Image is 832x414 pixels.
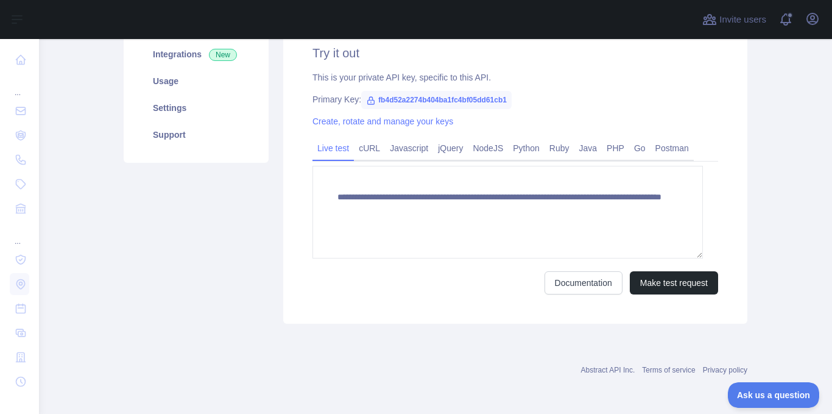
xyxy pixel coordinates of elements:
[468,138,508,158] a: NodeJS
[385,138,433,158] a: Javascript
[642,366,695,374] a: Terms of service
[650,138,694,158] a: Postman
[602,138,629,158] a: PHP
[138,95,254,121] a: Settings
[138,41,254,68] a: Integrations New
[630,271,718,294] button: Make test request
[629,138,650,158] a: Go
[10,222,29,246] div: ...
[508,138,545,158] a: Python
[703,366,747,374] a: Privacy policy
[433,138,468,158] a: jQuery
[545,138,574,158] a: Ruby
[312,138,354,158] a: Live test
[545,271,622,294] a: Documentation
[138,68,254,95] a: Usage
[312,45,718,62] h2: Try it out
[700,10,769,29] button: Invite users
[574,138,602,158] a: Java
[361,91,512,109] span: fb4d52a2274b404ba1fc4bf05dd61cb1
[312,93,718,105] div: Primary Key:
[728,382,820,408] iframe: Toggle Customer Support
[209,49,237,61] span: New
[138,121,254,148] a: Support
[719,13,766,27] span: Invite users
[312,116,453,126] a: Create, rotate and manage your keys
[354,138,385,158] a: cURL
[581,366,635,374] a: Abstract API Inc.
[10,73,29,98] div: ...
[312,71,718,84] div: This is your private API key, specific to this API.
